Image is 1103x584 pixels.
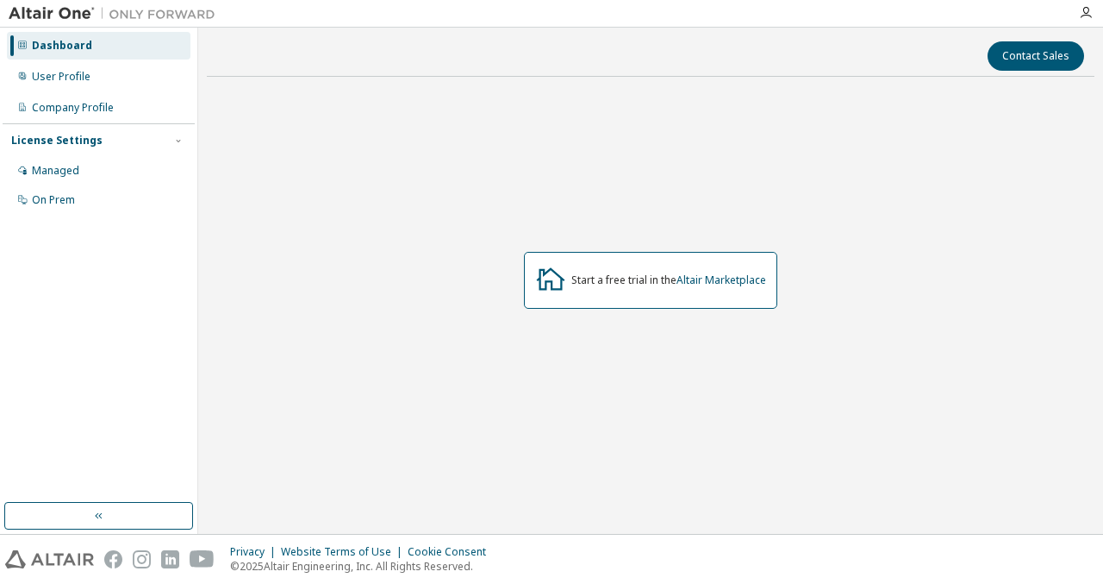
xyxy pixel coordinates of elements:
[161,550,179,568] img: linkedin.svg
[281,545,408,559] div: Website Terms of Use
[32,164,79,178] div: Managed
[104,550,122,568] img: facebook.svg
[190,550,215,568] img: youtube.svg
[230,545,281,559] div: Privacy
[5,550,94,568] img: altair_logo.svg
[988,41,1084,71] button: Contact Sales
[571,273,766,287] div: Start a free trial in the
[32,39,92,53] div: Dashboard
[32,70,90,84] div: User Profile
[408,545,496,559] div: Cookie Consent
[230,559,496,574] p: © 2025 Altair Engineering, Inc. All Rights Reserved.
[133,550,151,568] img: instagram.svg
[676,273,766,287] a: Altair Marketplace
[32,101,114,115] div: Company Profile
[32,193,75,207] div: On Prem
[11,134,103,148] div: License Settings
[9,5,224,22] img: Altair One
